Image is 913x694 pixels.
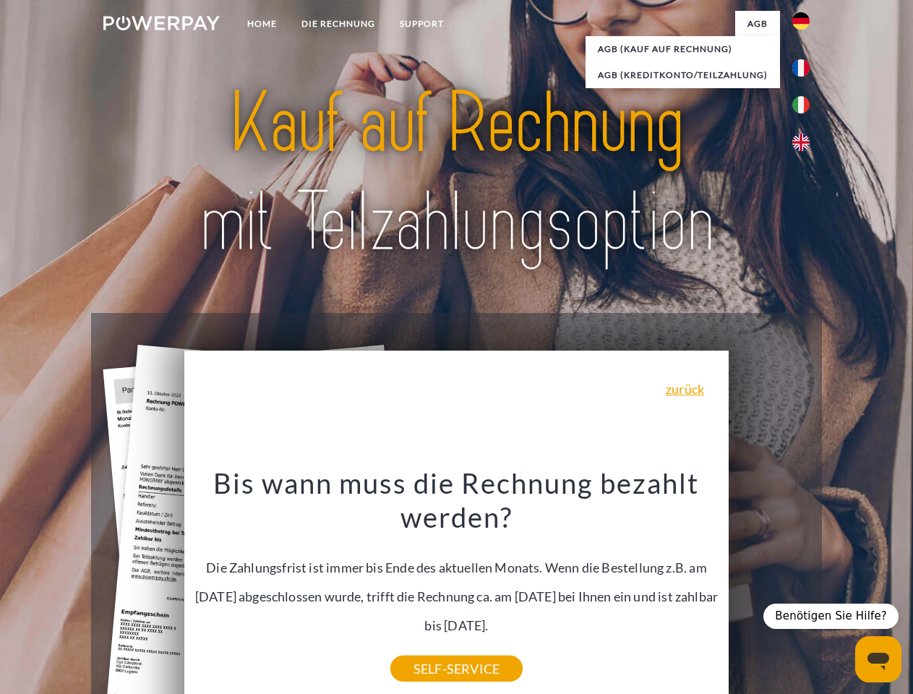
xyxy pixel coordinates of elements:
[735,11,780,37] a: agb
[586,36,780,62] a: AGB (Kauf auf Rechnung)
[103,16,220,30] img: logo-powerpay-white.svg
[586,62,780,88] a: AGB (Kreditkonto/Teilzahlung)
[193,466,721,669] div: Die Zahlungsfrist ist immer bis Ende des aktuellen Monats. Wenn die Bestellung z.B. am [DATE] abg...
[792,96,810,113] img: it
[390,656,523,682] a: SELF-SERVICE
[289,11,387,37] a: DIE RECHNUNG
[763,604,899,629] div: Benötigen Sie Hilfe?
[792,12,810,30] img: de
[138,69,775,277] img: title-powerpay_de.svg
[193,466,721,535] h3: Bis wann muss die Rechnung bezahlt werden?
[855,636,901,682] iframe: Schaltfläche zum Öffnen des Messaging-Fensters; Konversation läuft
[235,11,289,37] a: Home
[792,59,810,77] img: fr
[792,134,810,151] img: en
[387,11,456,37] a: SUPPORT
[666,382,704,395] a: zurück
